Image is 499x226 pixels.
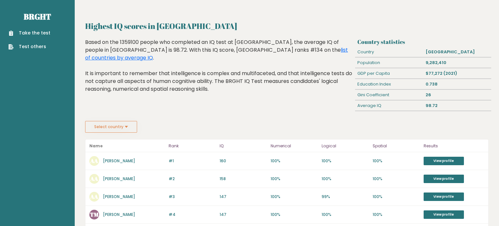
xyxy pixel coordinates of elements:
a: [PERSON_NAME] [103,158,135,164]
h2: Highest IQ scores in [GEOGRAPHIC_DATA] [85,20,489,32]
a: Brght [24,11,51,22]
p: 160 [220,158,267,164]
p: #2 [169,176,216,182]
a: [PERSON_NAME] [103,212,135,217]
p: #3 [169,194,216,200]
p: #4 [169,212,216,218]
div: Population [355,58,423,68]
a: View profile [424,193,464,201]
p: Logical [322,142,369,150]
div: Education Index [355,79,423,89]
a: Take the test [8,30,50,36]
a: View profile [424,157,464,165]
text: AA [90,175,98,182]
text: AA [90,193,98,200]
div: Average IQ [355,100,423,111]
text: AA [90,157,98,165]
b: Name [89,143,103,149]
p: 100% [271,158,318,164]
p: Numerical [271,142,318,150]
p: Spatial [373,142,420,150]
div: 26 [423,90,491,100]
a: [PERSON_NAME] [103,194,135,199]
p: 100% [322,158,369,164]
h3: Country statistics [357,38,489,45]
p: 100% [373,194,420,200]
p: 100% [322,212,369,218]
div: Country [355,47,423,57]
div: 9,282,410 [423,58,491,68]
p: Results [424,142,484,150]
p: 100% [373,212,420,218]
button: Select country [85,121,137,133]
a: View profile [424,210,464,219]
p: 99% [322,194,369,200]
p: 100% [271,194,318,200]
div: 98.72 [423,100,491,111]
p: IQ [220,142,267,150]
p: 100% [271,212,318,218]
div: GDP per Capita [355,68,423,79]
text: TM [90,211,99,218]
div: Gini Coefficient [355,90,423,100]
div: $77,272 (2021) [423,68,491,79]
p: 147 [220,194,267,200]
a: Test others [8,43,50,50]
p: 100% [373,176,420,182]
p: #1 [169,158,216,164]
p: 100% [322,176,369,182]
div: Based on the 1359100 people who completed an IQ test at [GEOGRAPHIC_DATA], the average IQ of peop... [85,38,352,103]
a: [PERSON_NAME] [103,176,135,181]
div: 0.738 [423,79,491,89]
p: Rank [169,142,216,150]
p: 158 [220,176,267,182]
a: list of countries by average IQ [85,46,348,61]
p: 100% [373,158,420,164]
p: 100% [271,176,318,182]
p: 147 [220,212,267,218]
div: [GEOGRAPHIC_DATA] [423,47,491,57]
a: View profile [424,175,464,183]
